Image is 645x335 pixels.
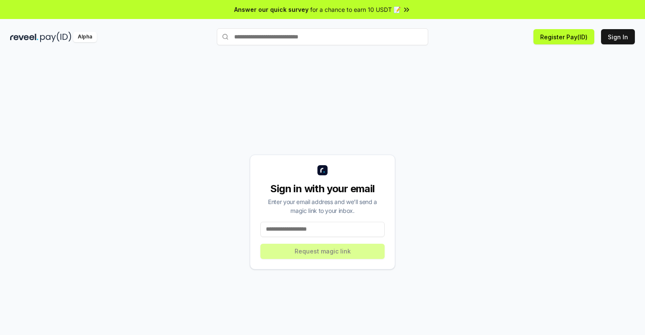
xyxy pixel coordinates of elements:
img: logo_small [317,165,328,175]
img: reveel_dark [10,32,38,42]
button: Sign In [601,29,635,44]
span: for a chance to earn 10 USDT 📝 [310,5,401,14]
div: Sign in with your email [260,182,385,196]
button: Register Pay(ID) [533,29,594,44]
div: Enter your email address and we’ll send a magic link to your inbox. [260,197,385,215]
div: Alpha [73,32,97,42]
span: Answer our quick survey [234,5,309,14]
img: pay_id [40,32,71,42]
